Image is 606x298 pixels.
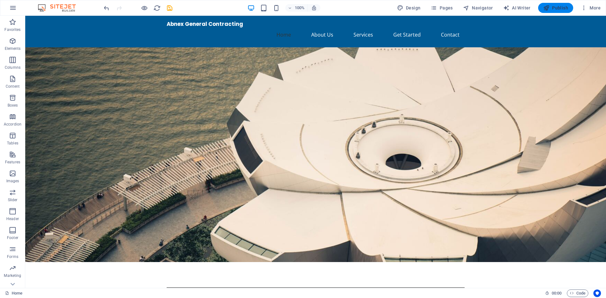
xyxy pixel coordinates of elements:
[166,4,173,12] button: save
[501,3,533,13] button: AI Writer
[552,289,561,297] span: 00 00
[7,141,18,146] p: Tables
[5,65,21,70] p: Columns
[140,4,148,12] button: Click here to leave preview mode and continue editing
[153,4,161,12] button: reload
[4,273,21,278] p: Marketing
[538,3,573,13] button: Publish
[397,5,421,11] span: Design
[578,3,603,13] button: More
[545,289,562,297] h6: Session time
[593,289,601,297] button: Usercentrics
[428,3,455,13] button: Pages
[567,289,588,297] button: Code
[103,4,110,12] button: undo
[6,216,19,221] p: Header
[431,5,453,11] span: Pages
[6,84,20,89] p: Content
[7,235,18,240] p: Footer
[4,27,21,32] p: Favorites
[543,5,568,11] span: Publish
[311,5,317,11] i: On resize automatically adjust zoom level to fit chosen device.
[463,5,493,11] span: Navigator
[460,3,496,13] button: Navigator
[395,3,423,13] div: Design (Ctrl+Alt+Y)
[295,4,305,12] h6: 100%
[103,4,110,12] i: Undo: Change HTML (Ctrl+Z)
[5,46,21,51] p: Elements
[556,291,557,295] span: :
[36,4,84,12] img: Editor Logo
[503,5,531,11] span: AI Writer
[8,103,18,108] p: Boxes
[8,197,18,202] p: Slider
[395,3,423,13] button: Design
[6,178,19,184] p: Images
[5,289,22,297] a: Click to cancel selection. Double-click to open Pages
[570,289,585,297] span: Code
[4,122,21,127] p: Accordion
[166,4,173,12] i: Save (Ctrl+S)
[7,254,18,259] p: Forms
[285,4,308,12] button: 100%
[581,5,601,11] span: More
[5,160,20,165] p: Features
[153,4,161,12] i: Reload page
